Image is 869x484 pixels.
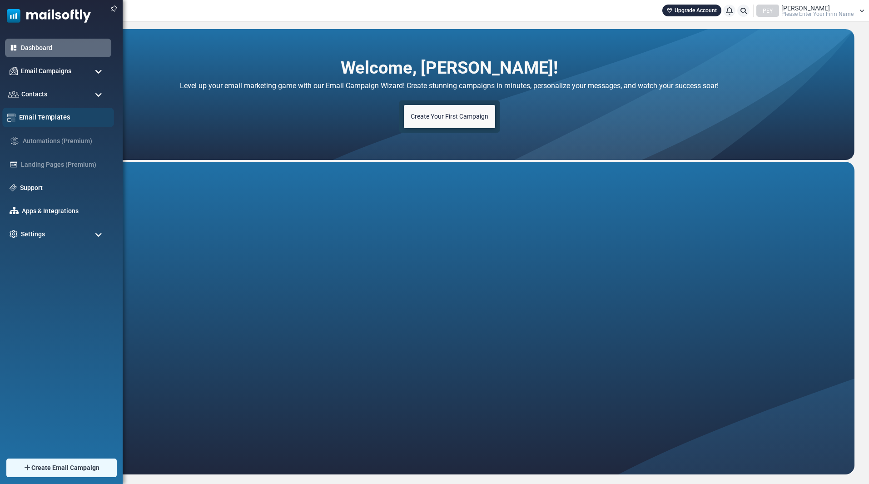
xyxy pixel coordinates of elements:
span: Please Enter Your Firm Name [781,11,854,17]
img: email-templates-icon.svg [7,113,16,122]
a: Support [20,183,107,193]
iframe: Customer Support AI Agent [44,162,854,474]
span: [PERSON_NAME] [781,5,830,11]
h2: Welcome, [PERSON_NAME]! [341,57,558,72]
span: Email Campaigns [21,66,71,76]
img: support-icon.svg [10,184,17,191]
span: Create Your First Campaign [411,113,488,120]
h4: Level up your email marketing game with our Email Campaign Wizard! Create stunning campaigns in m... [99,79,800,92]
img: contacts-icon.svg [8,91,19,97]
a: PEY [PERSON_NAME] Please Enter Your Firm Name [756,5,864,17]
div: PEY [756,5,779,17]
span: Create Email Campaign [31,463,99,473]
a: Upgrade Account [662,5,721,16]
img: workflow.svg [10,136,20,146]
img: landing_pages.svg [10,160,18,169]
a: Email Templates [19,112,109,122]
span: Settings [21,230,45,239]
a: Dashboard [21,43,107,53]
a: Apps & Integrations [22,206,107,216]
img: dashboard-icon-active.svg [10,44,18,52]
img: settings-icon.svg [10,230,18,238]
span: Contacts [21,90,47,99]
img: campaigns-icon.png [10,67,18,75]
